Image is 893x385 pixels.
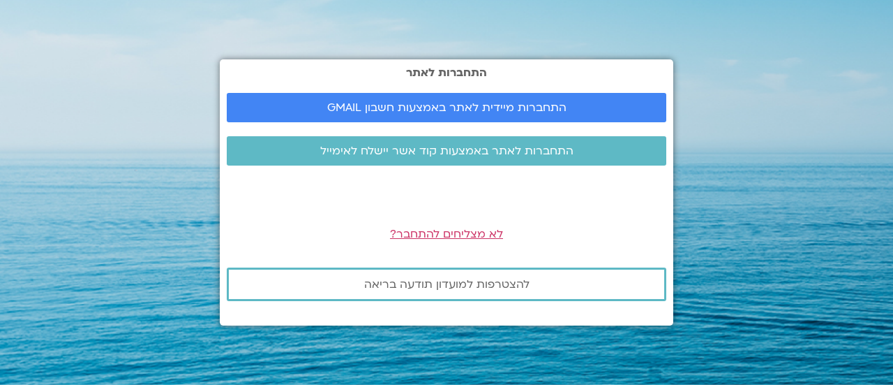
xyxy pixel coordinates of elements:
[327,101,566,114] span: התחברות מיידית לאתר באמצעות חשבון GMAIL
[390,226,503,242] a: לא מצליחים להתחבר?
[227,268,666,301] a: להצטרפות למועדון תודעה בריאה
[227,136,666,166] a: התחברות לאתר באמצעות קוד אשר יישלח לאימייל
[364,278,530,291] span: להצטרפות למועדון תודעה בריאה
[320,145,573,157] span: התחברות לאתר באמצעות קוד אשר יישלח לאימייל
[227,93,666,122] a: התחברות מיידית לאתר באמצעות חשבון GMAIL
[227,66,666,79] h2: התחברות לאתר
